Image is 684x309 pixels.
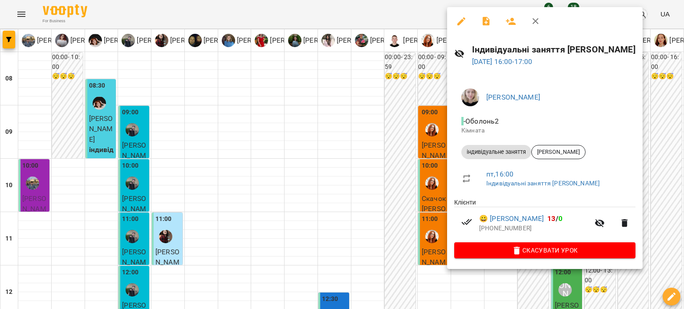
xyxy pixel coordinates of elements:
[461,88,479,106] img: 1054e02679f5cafb6270162275ba6da4.jpg
[461,245,628,256] span: Скасувати Урок
[461,148,531,156] span: індивідуальне заняття
[486,93,540,101] a: [PERSON_NAME]
[531,145,586,159] div: [PERSON_NAME]
[461,126,628,135] p: Кімната
[547,214,562,223] b: /
[479,213,544,224] a: 😀 [PERSON_NAME]
[486,180,600,187] a: Індивідуальні заняття [PERSON_NAME]
[461,117,501,125] span: - Оболонь2
[454,198,635,242] ul: Клієнти
[532,148,585,156] span: [PERSON_NAME]
[461,217,472,227] svg: Візит сплачено
[472,43,635,56] h6: Індивідуальні заняття [PERSON_NAME]
[454,242,635,258] button: Скасувати Урок
[486,170,513,178] a: пт , 16:00
[472,57,533,66] a: [DATE] 16:00-17:00
[479,224,589,233] p: [PHONE_NUMBER]
[558,214,562,223] span: 0
[547,214,555,223] span: 13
